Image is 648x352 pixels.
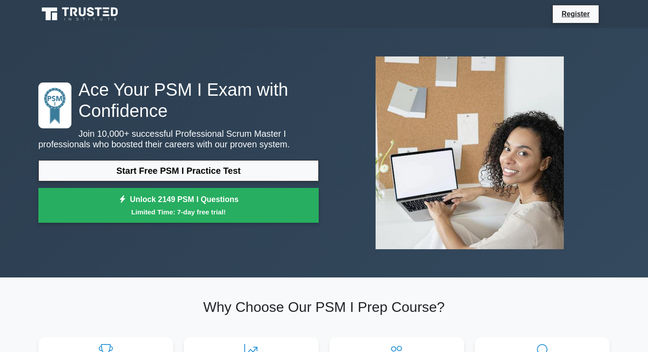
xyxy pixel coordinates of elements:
a: Unlock 2149 PSM I QuestionsLimited Time: 7-day free trial! [38,188,319,223]
h1: Ace Your PSM I Exam with Confidence [38,79,319,121]
small: Limited Time: 7-day free trial! [49,207,308,217]
h2: Why Choose Our PSM I Prep Course? [38,299,610,315]
a: Start Free PSM I Practice Test [38,160,319,181]
p: Join 10,000+ successful Professional Scrum Master I professionals who boosted their careers with ... [38,128,319,150]
a: Register [556,8,595,19]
